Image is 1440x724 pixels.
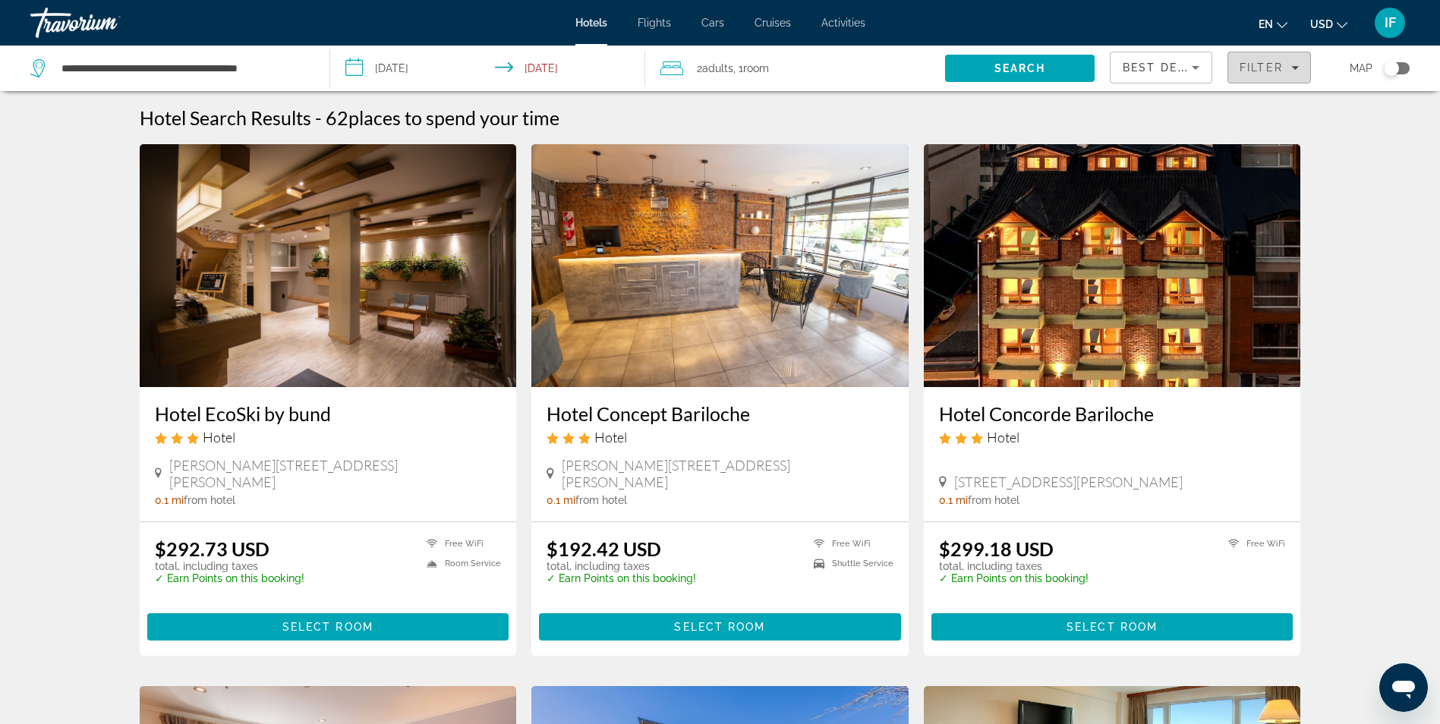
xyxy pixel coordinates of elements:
span: Adults [702,62,733,74]
span: Select Room [282,621,373,633]
span: 0.1 mi [155,494,184,506]
span: 0.1 mi [547,494,575,506]
span: Best Deals [1123,61,1202,74]
span: Room [743,62,769,74]
span: IF [1385,15,1396,30]
a: Hotels [575,17,607,29]
li: Room Service [419,558,501,571]
span: Search [994,62,1046,74]
li: Shuttle Service [806,558,893,571]
button: Select Room [539,613,901,641]
button: Change currency [1310,13,1347,35]
button: Search [945,55,1095,82]
a: Cars [701,17,724,29]
button: Select Room [931,613,1293,641]
p: total, including taxes [939,560,1089,572]
a: Select Room [931,616,1293,633]
span: Select Room [1067,621,1158,633]
span: 0.1 mi [939,494,968,506]
li: Free WiFi [1221,537,1285,550]
span: - [315,106,322,129]
p: ✓ Earn Points on this booking! [155,572,304,584]
div: 3 star Hotel [547,429,893,445]
button: User Menu [1370,7,1410,39]
span: places to spend your time [348,106,559,129]
button: Travelers: 2 adults, 0 children [645,46,945,91]
ins: $192.42 USD [547,537,661,560]
span: [PERSON_NAME][STREET_ADDRESS][PERSON_NAME] [169,457,501,490]
button: Toggle map [1372,61,1410,75]
button: Select Room [147,613,509,641]
a: Travorium [30,3,182,42]
a: Hotel Concept Bariloche [547,402,893,425]
p: total, including taxes [155,560,304,572]
span: , 1 [733,58,769,79]
span: en [1259,18,1273,30]
img: Hotel Concept Bariloche [531,144,909,387]
span: from hotel [575,494,627,506]
span: Map [1350,58,1372,79]
div: 3 star Hotel [155,429,502,445]
p: total, including taxes [547,560,696,572]
mat-select: Sort by [1123,58,1199,77]
button: Select check in and out date [330,46,645,91]
a: Activities [821,17,865,29]
a: Select Room [539,616,901,633]
span: USD [1310,18,1333,30]
img: Hotel EcoSki by bund [140,144,517,387]
a: Hotel EcoSki by bund [155,402,502,425]
p: ✓ Earn Points on this booking! [939,572,1089,584]
a: Cruises [755,17,791,29]
h1: Hotel Search Results [140,106,311,129]
iframe: Button to launch messaging window [1379,663,1428,712]
input: Search hotel destination [60,57,307,80]
h2: 62 [326,106,559,129]
span: Select Room [674,621,765,633]
button: Filters [1227,52,1311,83]
li: Free WiFi [806,537,893,550]
span: Filter [1240,61,1283,74]
span: from hotel [968,494,1019,506]
span: 2 [697,58,733,79]
span: Hotel [594,429,627,445]
span: [PERSON_NAME][STREET_ADDRESS][PERSON_NAME] [562,457,893,490]
img: Hotel Concorde Bariloche [924,144,1301,387]
div: 3 star Hotel [939,429,1286,445]
p: ✓ Earn Points on this booking! [547,572,696,584]
ins: $299.18 USD [939,537,1054,560]
span: [STREET_ADDRESS][PERSON_NAME] [954,474,1183,490]
a: Flights [638,17,671,29]
span: Hotel [203,429,235,445]
ins: $292.73 USD [155,537,269,560]
a: Select Room [147,616,509,633]
button: Change language [1259,13,1287,35]
a: Hotel Concorde Bariloche [939,402,1286,425]
span: from hotel [184,494,235,506]
li: Free WiFi [419,537,501,550]
span: Hotel [987,429,1019,445]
